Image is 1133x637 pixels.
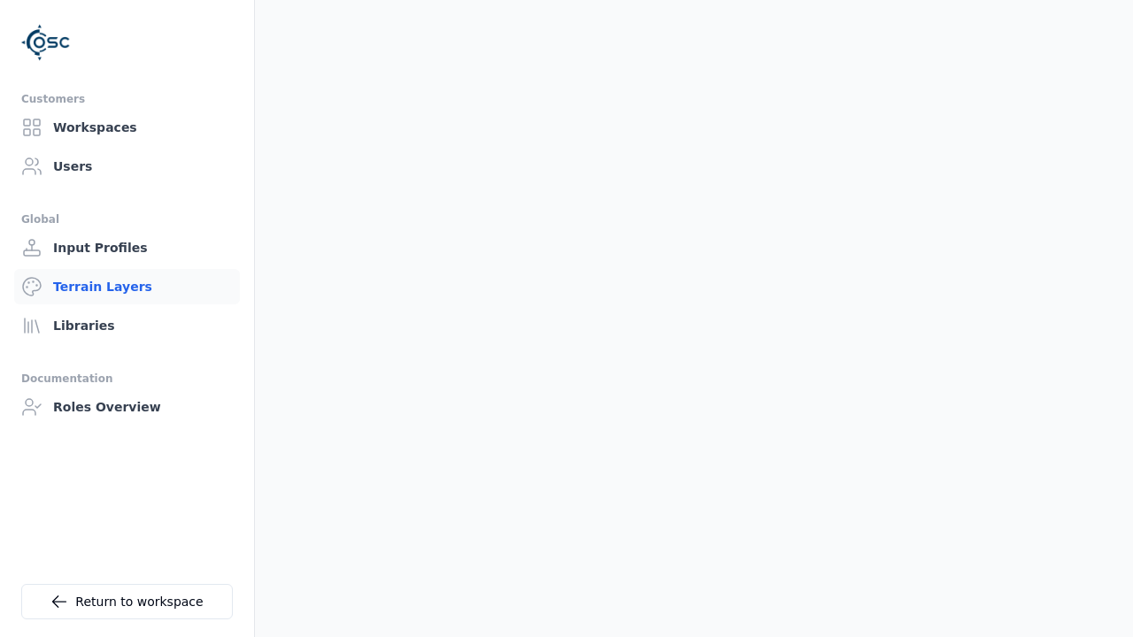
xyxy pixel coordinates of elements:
a: Return to workspace [21,584,233,619]
div: Customers [21,88,233,110]
a: Input Profiles [14,230,240,265]
a: Libraries [14,308,240,343]
img: Logo [21,18,71,67]
a: Workspaces [14,110,240,145]
div: Global [21,209,233,230]
a: Roles Overview [14,389,240,425]
div: Documentation [21,368,233,389]
a: Users [14,149,240,184]
a: Terrain Layers [14,269,240,304]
